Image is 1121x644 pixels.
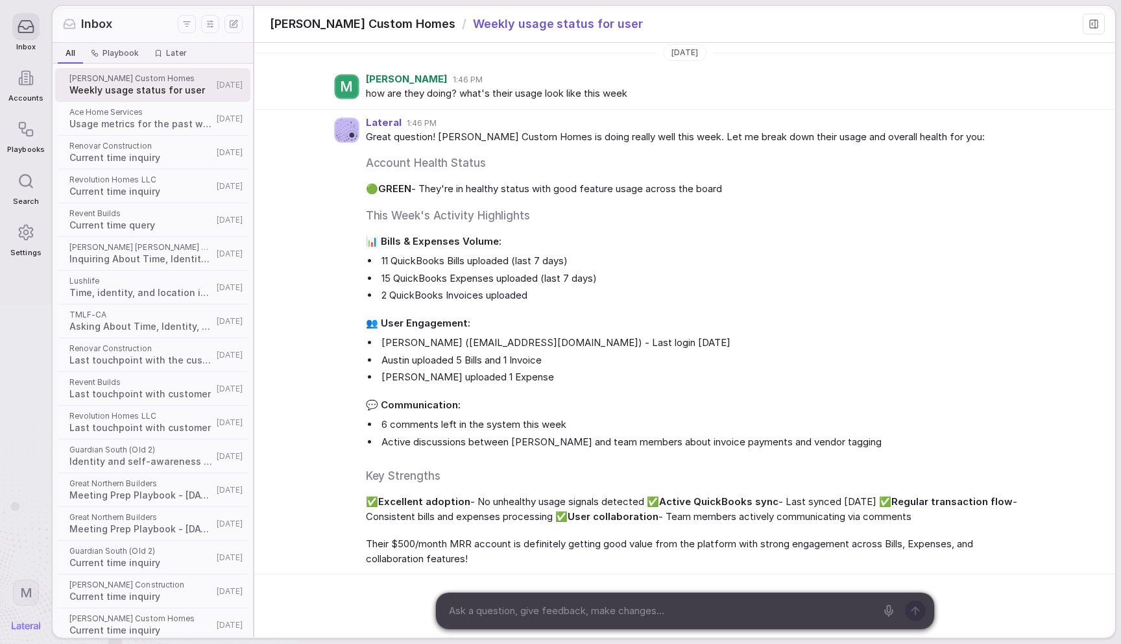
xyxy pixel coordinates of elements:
a: [PERSON_NAME] [PERSON_NAME] Custom HomesInquiring About Time, Identity, and Location[DATE] [55,237,250,271]
a: [PERSON_NAME] Custom HomesCurrent time inquiry[DATE] [55,608,250,642]
a: [PERSON_NAME] ConstructionCurrent time inquiry[DATE] [55,575,250,608]
span: Current time query [69,219,213,232]
span: Weekly usage status for user [473,16,643,32]
strong: User collaboration [568,510,658,523]
span: Guardian South (Old 2) [69,445,213,455]
span: [DATE] [217,350,243,360]
span: M [20,584,32,601]
span: [DATE] [217,147,243,158]
h2: This Week's Activity Highlights [366,207,1030,224]
strong: Excellent adoption [378,495,470,508]
span: [DATE] [217,80,243,90]
button: Display settings [201,15,219,33]
a: Guardian South (Old 2)Identity and self-awareness exploration[DATE] [55,440,250,473]
strong: Regular transaction flow [891,495,1013,508]
a: Renovar ConstructionLast touchpoint with the customer[DATE] [55,338,250,372]
span: [PERSON_NAME] [366,74,448,85]
span: [PERSON_NAME] Custom Homes [69,73,213,84]
span: M [340,79,353,95]
span: Inbox [16,43,36,51]
span: 🟢 - They're in healthy status with good feature usage across the board [366,182,1030,197]
strong: 👥 User Engagement: [366,317,470,329]
span: Inbox [81,16,112,32]
img: Lateral [12,622,40,630]
span: Their $500/month MRR account is definitely getting good value from the platform with strong engag... [366,537,1030,566]
span: Accounts [8,94,43,103]
span: Playbook [102,48,139,58]
span: Great Northern Builders [69,478,213,489]
a: Revolution Homes LLCLast touchpoint with customer[DATE] [55,406,250,440]
a: [EMAIL_ADDRESS][DOMAIN_NAME] [469,336,638,351]
a: Accounts [7,58,44,109]
a: Great Northern BuildersMeeting Prep Playbook - [DATE] 10:01[DATE] [55,507,250,541]
span: Inquiring About Time, Identity, and Location [69,253,213,266]
li: Active discussions between [PERSON_NAME] and team members about invoice payments and vendor tagging [379,435,1030,450]
span: Asking About Time, Identity, and Location [69,320,213,333]
img: Agent avatar [335,118,359,142]
span: [DATE] [217,181,243,192]
span: Later [166,48,187,58]
li: 2 QuickBooks Invoices uploaded [379,288,1030,303]
a: [PERSON_NAME] Custom HomesWeekly usage status for user[DATE] [55,68,250,102]
span: Lushlife [69,276,213,286]
a: Inbox [7,6,44,58]
span: Revolution Homes LLC [69,411,213,421]
a: Playbooks [7,109,44,160]
span: Lateral [366,118,402,129]
a: Settings [7,212,44,264]
li: 15 QuickBooks Expenses uploaded (last 7 days) [379,271,1030,286]
span: ✅ - No unhealthy usage signals detected ✅ - Last synced [DATE] ✅ - Consistent bills and expenses ... [366,495,1030,524]
a: Ace Home ServicesUsage metrics for the past week[DATE] [55,102,250,136]
span: [DATE] [217,249,243,259]
span: Current time inquiry [69,590,213,603]
span: Settings [10,249,41,257]
li: Austin uploaded 5 Bills and 1 Invoice [379,353,1030,368]
a: TMLF-CAAsking About Time, Identity, and Location[DATE] [55,304,250,338]
span: [PERSON_NAME] Custom Homes [69,613,213,624]
span: Guardian South (Old 2) [69,546,213,556]
h2: Account Health Status [366,155,1030,171]
span: [DATE] [217,316,243,327]
a: Revolution Homes LLCCurrent time inquiry[DATE] [55,169,250,203]
span: / [462,16,466,32]
strong: GREEN [378,182,411,195]
span: Time, identity, and location inquiry [69,286,213,299]
li: [PERSON_NAME] ( ) - Last login [DATE] [379,336,1030,351]
span: Weekly usage status for user [69,84,213,97]
a: Guardian South (Old 2)Current time inquiry[DATE] [55,541,250,575]
span: 1:46 PM [453,75,483,85]
span: Revolution Homes LLC [69,175,213,185]
span: Current time inquiry [69,624,213,637]
span: Renovar Construction [69,141,213,151]
a: Revent BuildsCurrent time query[DATE] [55,203,250,237]
span: Great Northern Builders [69,512,213,523]
span: All [66,48,75,58]
span: Revent Builds [69,208,213,219]
span: Current time inquiry [69,151,213,164]
span: [DATE] [217,384,243,394]
span: 1:46 PM [407,118,437,129]
span: Current time inquiry [69,185,213,198]
span: Meeting Prep Playbook - [DATE] 10:02 [69,489,213,502]
a: LushlifeTime, identity, and location inquiry[DATE] [55,271,250,304]
span: [DATE] [217,620,243,630]
span: Meeting Prep Playbook - [DATE] 10:01 [69,523,213,536]
span: Playbooks [7,145,44,154]
a: Revent BuildsLast touchpoint with customer[DATE] [55,372,250,406]
span: Great question! [PERSON_NAME] Custom Homes is doing really well this week. Let me break down thei... [366,130,1030,145]
a: Renovar ConstructionCurrent time inquiry[DATE] [55,136,250,169]
span: Last touchpoint with the customer [69,354,213,367]
span: Current time inquiry [69,556,213,569]
a: Great Northern BuildersMeeting Prep Playbook - [DATE] 10:02[DATE] [55,473,250,507]
span: Identity and self-awareness exploration [69,455,213,468]
span: Last touchpoint with customer [69,421,213,434]
span: [PERSON_NAME] [PERSON_NAME] Custom Homes [69,242,213,253]
span: [DATE] [217,417,243,428]
span: Last touchpoint with customer [69,388,213,401]
li: [PERSON_NAME] uploaded 1 Expense [379,370,1030,385]
li: 6 comments left in the system this week [379,417,1030,432]
span: [PERSON_NAME] Construction [69,580,213,590]
span: [DATE] [217,519,243,529]
li: 11 QuickBooks Bills uploaded (last 7 days) [379,254,1030,269]
span: Ace Home Services [69,107,213,118]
